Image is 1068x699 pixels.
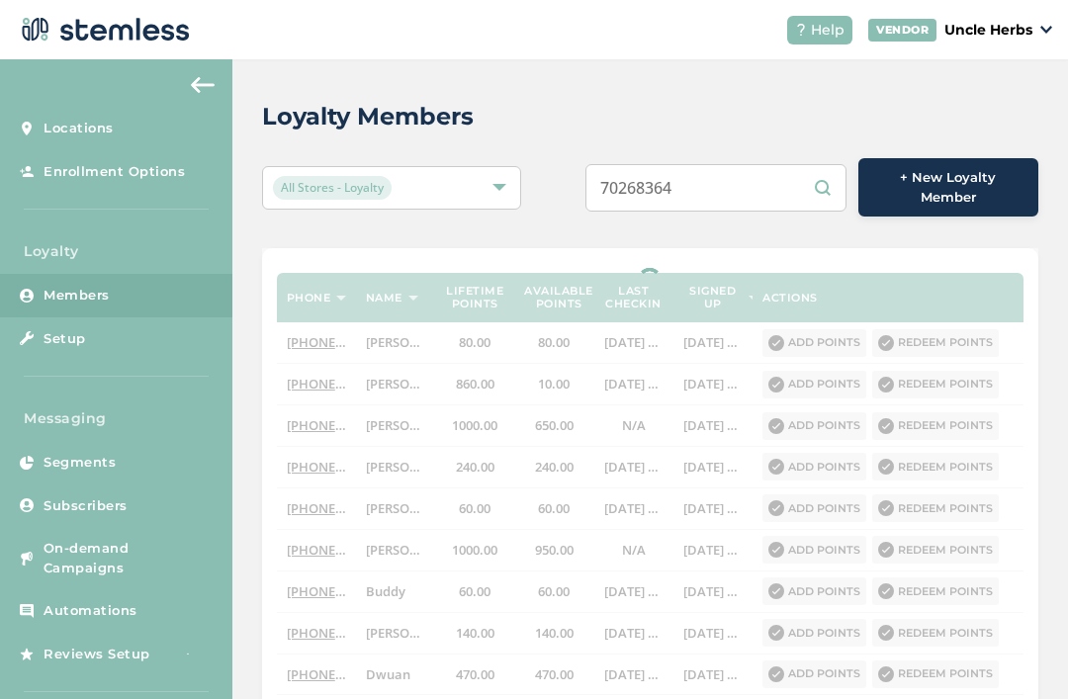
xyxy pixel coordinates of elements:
[44,645,150,664] span: Reviews Setup
[44,453,116,473] span: Segments
[585,164,846,212] input: Search
[944,20,1032,41] p: Uncle Herbs
[44,329,86,349] span: Setup
[874,168,1023,207] span: + New Loyalty Member
[811,20,845,41] span: Help
[191,77,215,93] img: icon-arrow-back-accent-c549486e.svg
[273,176,392,200] span: All Stores - Loyalty
[44,539,213,577] span: On-demand Campaigns
[44,496,128,516] span: Subscribers
[44,601,137,621] span: Automations
[868,19,936,42] div: VENDOR
[262,99,474,134] h2: Loyalty Members
[858,158,1038,217] button: + New Loyalty Member
[44,119,114,138] span: Locations
[795,24,807,36] img: icon-help-white-03924b79.svg
[44,162,185,182] span: Enrollment Options
[44,286,110,306] span: Members
[165,634,205,673] img: glitter-stars-b7820f95.gif
[969,604,1068,699] iframe: Chat Widget
[1040,26,1052,34] img: icon_down-arrow-small-66adaf34.svg
[16,10,190,49] img: logo-dark-0685b13c.svg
